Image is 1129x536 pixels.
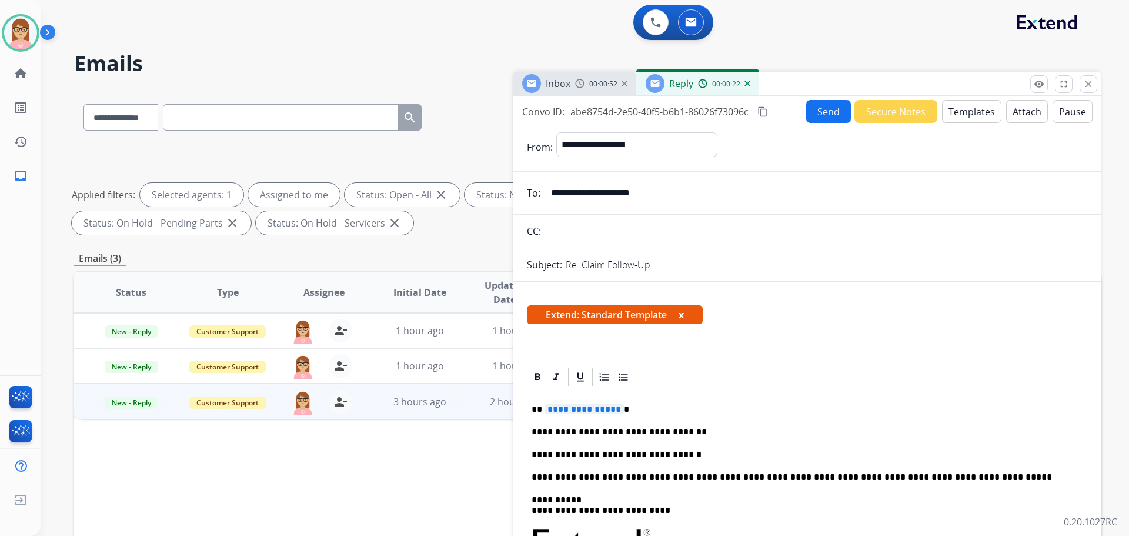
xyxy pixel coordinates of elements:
[14,66,28,81] mat-icon: home
[189,325,266,338] span: Customer Support
[256,211,413,235] div: Status: On Hold - Servicers
[478,278,532,307] span: Updated Date
[14,169,28,183] mat-icon: inbox
[527,258,562,272] p: Subject:
[529,368,546,386] div: Bold
[566,258,650,272] p: Re: Claim Follow-Up
[546,77,570,90] span: Inbox
[248,183,340,207] div: Assigned to me
[434,188,448,202] mat-icon: close
[465,183,589,207] div: Status: New - Initial
[1058,79,1069,89] mat-icon: fullscreen
[72,188,135,202] p: Applied filters:
[291,319,315,344] img: agent-avatar
[72,211,251,235] div: Status: On Hold - Pending Parts
[572,368,589,386] div: Underline
[547,368,565,386] div: Italic
[333,395,348,409] mat-icon: person_remove
[596,368,613,386] div: Ordered List
[1083,79,1094,89] mat-icon: close
[527,224,541,238] p: CC:
[291,390,315,415] img: agent-avatar
[1064,515,1117,529] p: 0.20.1027RC
[189,397,266,409] span: Customer Support
[105,361,158,373] span: New - Reply
[4,16,37,49] img: avatar
[669,77,693,90] span: Reply
[757,106,768,117] mat-icon: content_copy
[1034,79,1044,89] mat-icon: remove_red_eye
[854,100,937,123] button: Secure Notes
[527,186,540,200] p: To:
[291,354,315,379] img: agent-avatar
[14,135,28,149] mat-icon: history
[527,140,553,154] p: From:
[492,359,540,372] span: 1 hour ago
[116,285,146,299] span: Status
[396,359,444,372] span: 1 hour ago
[333,359,348,373] mat-icon: person_remove
[522,105,564,119] p: Convo ID:
[589,79,617,89] span: 00:00:52
[570,105,749,118] span: abe8754d-2e50-40f5-b6b1-86026f73096c
[74,251,126,266] p: Emails (3)
[403,111,417,125] mat-icon: search
[614,368,632,386] div: Bullet List
[105,325,158,338] span: New - Reply
[393,285,446,299] span: Initial Date
[806,100,851,123] button: Send
[217,285,239,299] span: Type
[225,216,239,230] mat-icon: close
[140,183,243,207] div: Selected agents: 1
[1006,100,1048,123] button: Attach
[345,183,460,207] div: Status: Open - All
[712,79,740,89] span: 00:00:22
[396,324,444,337] span: 1 hour ago
[333,324,348,338] mat-icon: person_remove
[490,395,543,408] span: 2 hours ago
[189,361,266,373] span: Customer Support
[527,305,703,324] span: Extend: Standard Template
[1053,100,1093,123] button: Pause
[388,216,402,230] mat-icon: close
[492,324,540,337] span: 1 hour ago
[393,395,446,408] span: 3 hours ago
[679,308,684,322] button: x
[105,397,158,409] span: New - Reply
[942,100,1001,123] button: Templates
[14,101,28,115] mat-icon: list_alt
[74,52,1101,75] h2: Emails
[303,285,345,299] span: Assignee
